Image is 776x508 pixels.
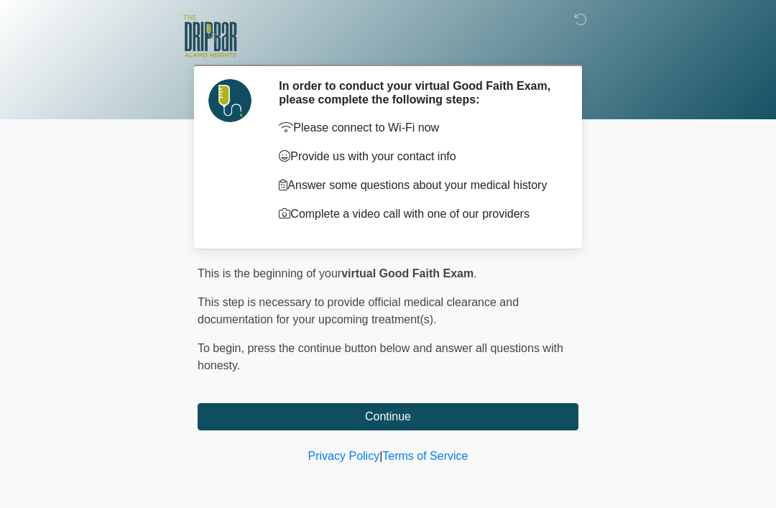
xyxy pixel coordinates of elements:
a: | [379,450,382,462]
span: . [474,267,476,280]
p: Please connect to Wi-Fi now [279,119,557,137]
img: The DRIPBaR - Alamo Heights Logo [183,11,237,62]
a: Privacy Policy [308,450,380,462]
p: Provide us with your contact info [279,148,557,165]
img: Agent Avatar [208,79,251,122]
span: This step is necessary to provide official medical clearance and documentation for your upcoming ... [198,296,519,325]
span: This is the beginning of your [198,267,341,280]
a: Terms of Service [382,450,468,462]
span: To begin, [198,342,247,354]
button: Continue [198,403,578,430]
h2: In order to conduct your virtual Good Faith Exam, please complete the following steps: [279,79,557,106]
p: Answer some questions about your medical history [279,177,557,194]
span: press the continue button below and answer all questions with honesty. [198,342,563,371]
strong: virtual Good Faith Exam [341,267,474,280]
p: Complete a video call with one of our providers [279,205,557,223]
